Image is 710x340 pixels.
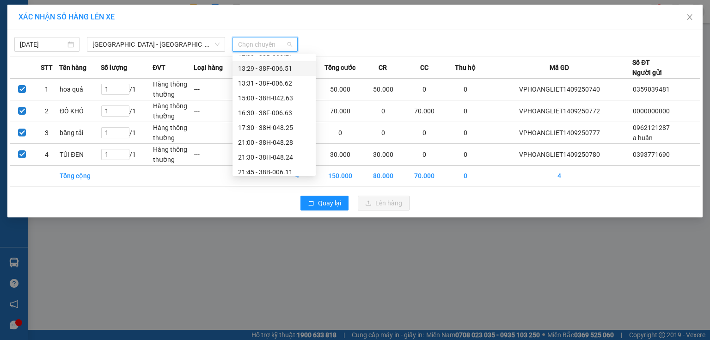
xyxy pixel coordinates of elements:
td: --- [194,144,235,166]
span: Tổng cước [324,62,355,73]
td: 30.000 [318,144,363,166]
div: 21:00 - 38H-048.28 [238,137,310,148]
td: 150.000 [318,166,363,186]
span: 0393771690 [633,151,670,158]
span: down [214,42,220,47]
span: ĐVT [153,62,165,73]
button: Close [677,5,703,31]
div: 16:30 - 38F-006.63 [238,108,310,118]
button: rollbackQuay lại [300,196,349,210]
td: 0 [445,166,486,186]
td: 3 [35,122,60,144]
td: 0 [362,100,404,122]
td: 30.000 [362,144,404,166]
td: 70.000 [318,100,363,122]
td: --- [194,79,235,100]
td: --- [194,122,235,144]
td: Hàng thông thường [153,100,194,122]
td: 0 [445,79,486,100]
td: TÚI ĐEN [59,144,100,166]
td: 0 [404,79,445,100]
span: STT [41,62,53,73]
td: 4 [486,166,632,186]
td: 0 [445,100,486,122]
span: CR [379,62,387,73]
td: 0 [404,144,445,166]
td: VPHOANGLIET1409250772 [486,100,632,122]
span: CC [420,62,428,73]
input: 15/09/2025 [20,39,66,49]
div: 13:29 - 38F-006.51 [238,63,310,74]
td: 50.000 [318,79,363,100]
span: 0000000000 [633,107,670,115]
span: close [686,13,693,21]
td: Hàng thông thường [153,122,194,144]
td: VPHOANGLIET1409250777 [486,122,632,144]
td: 1 [35,79,60,100]
td: 0 [404,122,445,144]
td: 0 [445,144,486,166]
td: ĐỒ KHÔ [59,100,100,122]
span: 0359039481 [633,86,670,93]
span: Loại hàng [194,62,223,73]
span: a huấn [633,134,653,142]
span: rollback [308,200,314,207]
span: Số lượng [101,62,127,73]
td: / 1 [101,100,153,122]
span: Tên hàng [59,62,86,73]
td: 4 [276,166,318,186]
div: 17:30 - 38H-048.25 [238,123,310,133]
span: Quay lại [318,198,341,208]
span: Mã GD [550,62,569,73]
span: XÁC NHẬN SỐ HÀNG LÊN XE [18,12,115,21]
td: VPHOANGLIET1409250740 [486,79,632,100]
td: 4 [35,144,60,166]
div: 21:30 - 38H-048.24 [238,152,310,162]
div: 13:31 - 38F-006.62 [238,78,310,88]
td: 0 [445,122,486,144]
td: / 1 [101,144,153,166]
span: Thu hộ [455,62,476,73]
div: 15:00 - 38H-042.63 [238,93,310,103]
span: Chọn chuyến [238,37,292,51]
td: --- [194,100,235,122]
td: VPHOANGLIET1409250780 [486,144,632,166]
button: uploadLên hàng [358,196,410,210]
td: hoa quả [59,79,100,100]
td: / 1 [101,122,153,144]
div: 21:45 - 38B-006.11 [238,167,310,177]
td: 50.000 [362,79,404,100]
td: 70.000 [404,166,445,186]
td: 80.000 [362,166,404,186]
td: Tổng cộng [59,166,100,186]
td: 0 [362,122,404,144]
td: / 1 [101,79,153,100]
div: Số ĐT Người gửi [632,57,662,78]
td: 0 [318,122,363,144]
span: 0962121287 [633,124,670,131]
td: Hàng thông thường [153,144,194,166]
td: băng tải [59,122,100,144]
span: Hà Nội - Hà Tĩnh [92,37,220,51]
td: Hàng thông thường [153,79,194,100]
td: 2 [35,100,60,122]
td: 70.000 [404,100,445,122]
